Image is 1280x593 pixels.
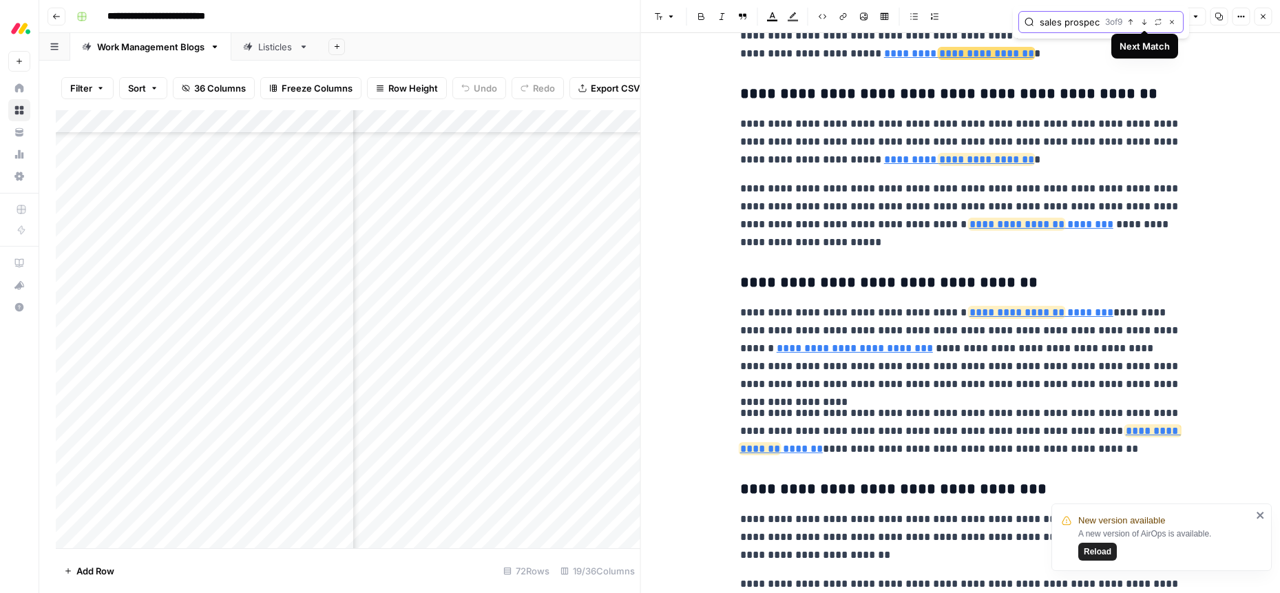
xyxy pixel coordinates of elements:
[76,564,114,578] span: Add Row
[282,81,353,95] span: Freeze Columns
[258,40,293,54] div: Listicles
[555,560,640,582] div: 19/36 Columns
[8,121,30,143] a: Your Data
[474,81,497,95] span: Undo
[452,77,506,99] button: Undo
[8,165,30,187] a: Settings
[8,16,33,41] img: Monday.com Logo
[119,77,167,99] button: Sort
[533,81,555,95] span: Redo
[8,143,30,165] a: Usage
[1105,16,1122,28] span: 3 of 9
[1078,528,1252,561] div: A new version of AirOps is available.
[56,560,123,582] button: Add Row
[512,77,564,99] button: Redo
[70,81,92,95] span: Filter
[260,77,361,99] button: Freeze Columns
[388,81,438,95] span: Row Height
[8,296,30,318] button: Help + Support
[61,77,114,99] button: Filter
[70,33,231,61] a: Work Management Blogs
[9,275,30,295] div: What's new?
[1256,510,1266,521] button: close
[8,11,30,45] button: Workspace: Monday.com
[367,77,447,99] button: Row Height
[8,77,30,99] a: Home
[128,81,146,95] span: Sort
[194,81,246,95] span: 36 Columns
[8,274,30,296] button: What's new?
[231,33,320,61] a: Listicles
[1120,39,1170,53] div: Next Match
[173,77,255,99] button: 36 Columns
[569,77,649,99] button: Export CSV
[1078,514,1165,528] span: New version available
[97,40,204,54] div: Work Management Blogs
[498,560,555,582] div: 72 Rows
[8,252,30,274] a: AirOps Academy
[8,99,30,121] a: Browse
[1040,15,1100,29] input: Search
[591,81,640,95] span: Export CSV
[1084,545,1111,558] span: Reload
[1078,543,1117,561] button: Reload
